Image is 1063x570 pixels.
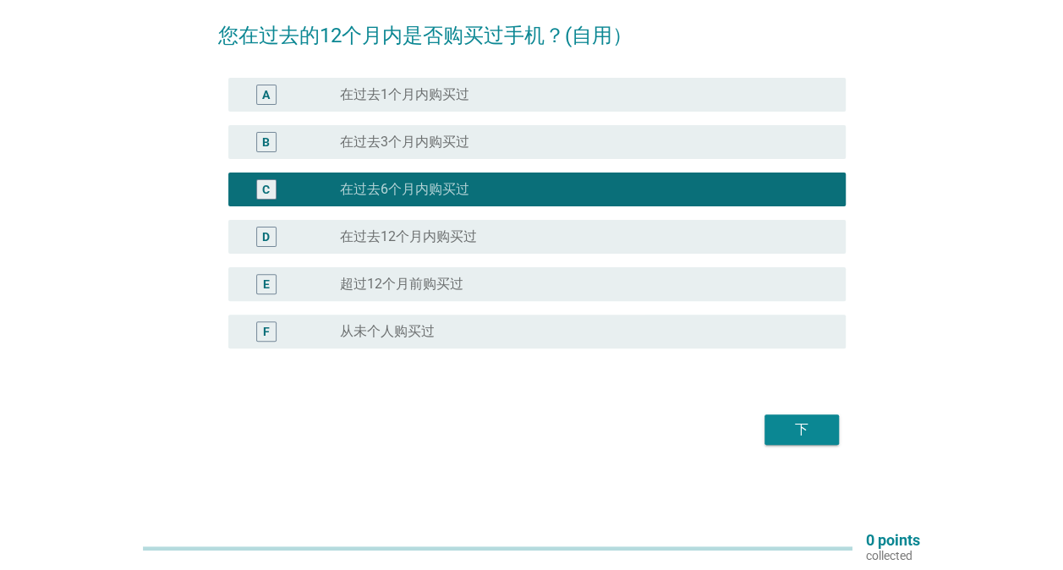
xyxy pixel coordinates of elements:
label: 在过去6个月内购买过 [340,181,469,198]
div: C [262,181,270,199]
p: 0 points [866,533,920,548]
h2: 您在过去的12个月内是否购买过手机？(自用） [218,3,846,51]
button: 下 [764,414,839,445]
label: 在过去1个月内购买过 [340,86,469,103]
label: 在过去3个月内购买过 [340,134,469,151]
label: 超过12个月前购买过 [340,276,463,293]
div: A [262,86,270,104]
div: 下 [778,419,825,440]
label: 从未个人购买过 [340,323,435,340]
p: collected [866,548,920,563]
div: E [263,276,270,293]
div: B [262,134,270,151]
label: 在过去12个月内购买过 [340,228,477,245]
div: F [263,323,270,341]
div: D [262,228,270,246]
